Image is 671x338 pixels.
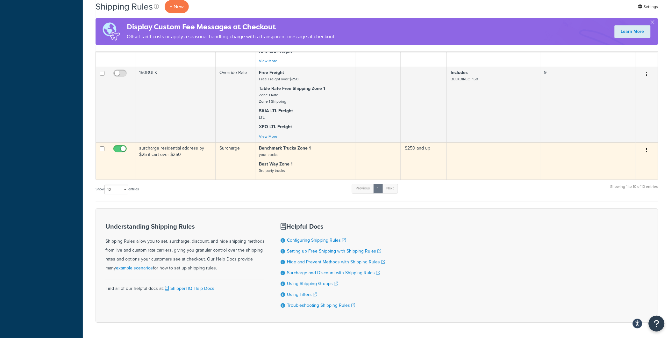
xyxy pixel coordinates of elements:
[287,291,317,298] a: Using Filters
[287,280,338,287] a: Using Shipping Groups
[382,184,398,193] a: Next
[401,142,447,180] td: $250 and up
[259,145,311,151] strong: Benchmark Trucks Zone 1
[127,22,336,32] h4: Display Custom Fee Messages at Checkout
[259,114,265,120] small: LTL
[287,259,385,265] a: Hide and Prevent Methods with Shipping Rules
[451,69,468,76] strong: Includes
[116,265,153,271] a: example scenarios
[287,248,381,254] a: Setting up Free Shipping with Shipping Rules
[259,152,278,158] small: your trucks
[96,18,127,45] img: duties-banner-06bc72dcb5fe05cb3f9472aba00be2ae8eb53ab6f0d8bb03d382ba314ac3c341.png
[638,2,658,11] a: Settings
[259,76,299,82] small: Free Freight over $250
[259,134,278,139] a: View More
[610,183,658,197] div: Showing 1 to 10 of 10 entries
[96,0,153,13] h1: Shipping Rules
[127,32,336,41] p: Offset tariff costs or apply a seasonal handling charge with a transparent message at checkout.
[105,223,265,273] div: Shipping Rules allow you to set, surcharge, discount, and hide shipping methods from live and cus...
[216,142,255,180] td: Surcharge
[216,67,255,142] td: Override Rate
[287,269,380,276] a: Surcharge and Discount with Shipping Rules
[105,223,265,230] h3: Understanding Shipping Rules
[259,161,293,167] strong: Best Way Zone 1
[281,223,385,230] h3: Helpful Docs
[649,316,665,332] button: Open Resource Center
[287,237,346,244] a: Configuring Shipping Rules
[135,67,216,142] td: 150BULK
[287,302,355,309] a: Troubleshooting Shipping Rules
[451,76,478,82] small: BULKDIRECT150
[615,25,651,38] a: Learn More
[259,58,278,64] a: View More
[259,92,287,104] small: Zone 1 Rate Zone 1 Shipping
[164,285,214,292] a: ShipperHQ Help Docs
[259,123,292,130] strong: XPO LTL Freight
[374,184,383,193] a: 1
[259,85,325,92] strong: Table Rate Free Shipping Zone 1
[135,142,216,180] td: surcharge residential address by $25 if cart over $250
[104,185,128,194] select: Showentries
[540,67,636,142] td: 9
[259,69,284,76] strong: Free Freight
[105,279,265,293] div: Find all of our helpful docs at:
[352,184,374,193] a: Previous
[259,107,293,114] strong: SAIA LTL Freight
[259,168,285,173] small: 3rd party trucks
[96,185,139,194] label: Show entries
